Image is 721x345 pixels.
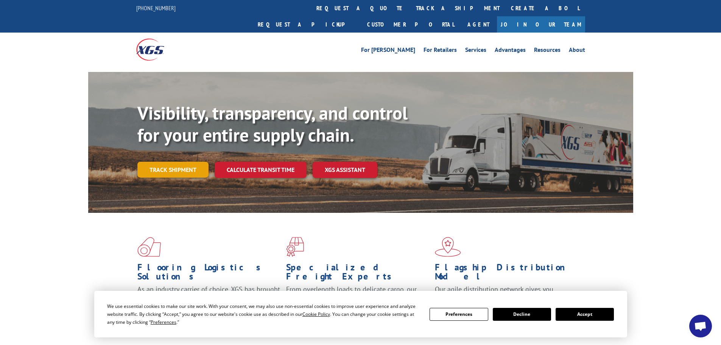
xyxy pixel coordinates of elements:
div: Cookie Consent Prompt [94,291,627,337]
img: xgs-icon-focused-on-flooring-red [286,237,304,257]
a: Advantages [495,47,526,55]
a: Calculate transit time [215,162,307,178]
h1: Flooring Logistics Solutions [137,263,280,285]
a: Resources [534,47,561,55]
p: From overlength loads to delicate cargo, our experienced staff knows the best way to move your fr... [286,285,429,318]
a: Agent [460,16,497,33]
h1: Specialized Freight Experts [286,263,429,285]
h1: Flagship Distribution Model [435,263,578,285]
img: xgs-icon-total-supply-chain-intelligence-red [137,237,161,257]
button: Decline [493,308,551,321]
button: Accept [556,308,614,321]
a: [PHONE_NUMBER] [136,4,176,12]
span: Our agile distribution network gives you nationwide inventory management on demand. [435,285,574,303]
a: About [569,47,585,55]
a: Track shipment [137,162,209,178]
a: Customer Portal [361,16,460,33]
span: Cookie Policy [302,311,330,317]
a: For [PERSON_NAME] [361,47,415,55]
div: Open chat [689,315,712,337]
img: xgs-icon-flagship-distribution-model-red [435,237,461,257]
span: Preferences [151,319,176,325]
a: Request a pickup [252,16,361,33]
button: Preferences [430,308,488,321]
a: Services [465,47,486,55]
div: We use essential cookies to make our site work. With your consent, we may also use non-essential ... [107,302,420,326]
a: For Retailers [424,47,457,55]
a: Join Our Team [497,16,585,33]
span: As an industry carrier of choice, XGS has brought innovation and dedication to flooring logistics... [137,285,280,312]
a: XGS ASSISTANT [313,162,377,178]
b: Visibility, transparency, and control for your entire supply chain. [137,101,408,147]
